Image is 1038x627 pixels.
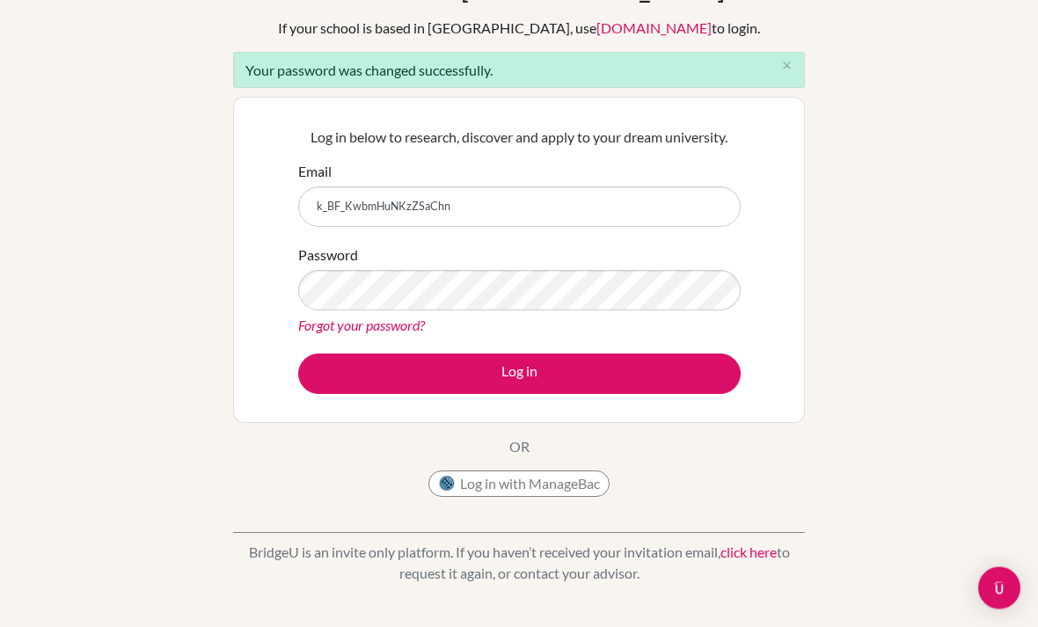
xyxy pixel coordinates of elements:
[720,544,777,561] a: click here
[509,437,530,458] p: OR
[233,543,805,585] p: BridgeU is an invite only platform. If you haven’t received your invitation email, to request it ...
[298,128,741,149] p: Log in below to research, discover and apply to your dream university.
[298,317,425,334] a: Forgot your password?
[298,245,358,266] label: Password
[298,162,332,183] label: Email
[769,54,804,80] button: Close
[780,60,793,73] i: close
[278,18,760,40] div: If your school is based in [GEOGRAPHIC_DATA], use to login.
[233,53,805,89] div: Your password was changed successfully.
[978,567,1020,609] div: Open Intercom Messenger
[428,471,610,498] button: Log in with ManageBac
[298,354,741,395] button: Log in
[596,20,712,37] a: [DOMAIN_NAME]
